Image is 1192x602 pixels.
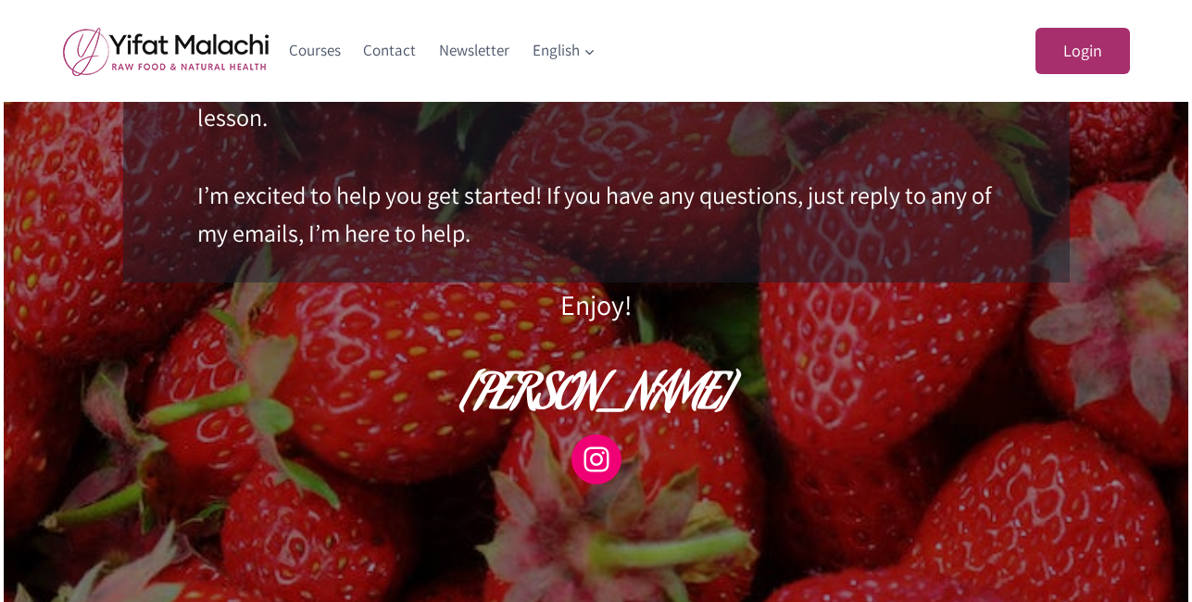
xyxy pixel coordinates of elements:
[428,29,521,73] a: Newsletter
[63,27,269,76] img: yifat_logo41_en.png
[352,29,428,73] a: Contact
[123,364,1070,435] h2: [PERSON_NAME]
[278,29,353,73] a: Courses
[123,282,1070,327] p: Enjoy!
[1035,28,1130,75] a: Login
[278,29,608,73] nav: Primary Navigation
[521,29,607,73] button: Child menu of English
